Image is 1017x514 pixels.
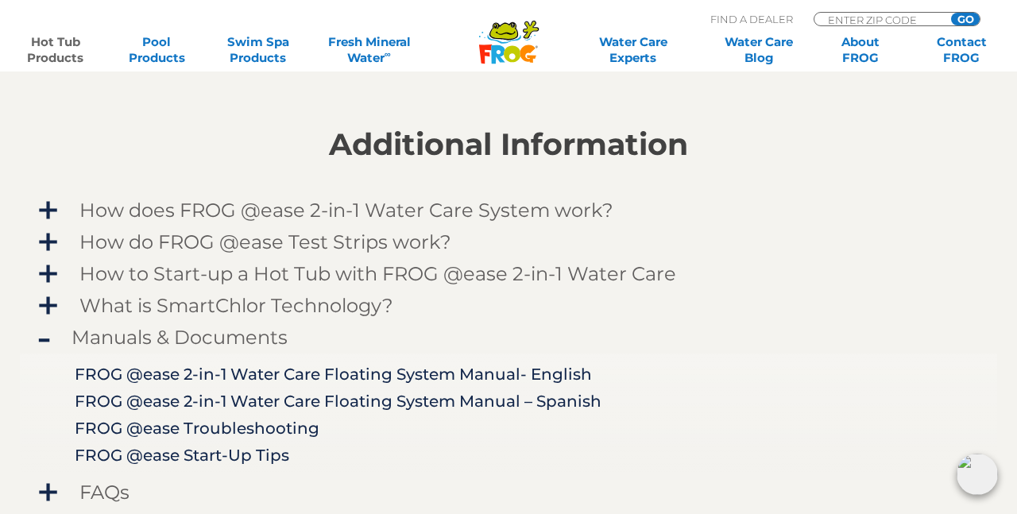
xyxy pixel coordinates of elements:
a: Water CareExperts [569,34,697,66]
span: How do FROG @ease Test Strips work? [56,231,981,253]
span: Manuals & Documents [56,327,981,348]
span: FAQs [56,481,981,503]
a: PoolProducts [118,34,196,66]
a: FROG @ease 2-in-1 Water Care Floating System Manual- English [75,365,592,384]
a: AboutFROG [821,34,899,66]
a: Manuals & Documents [20,321,997,354]
a: How to Start-up a Hot Tub with FROG @ease 2-in-1 Water Care [20,257,997,290]
a: FROG @ease Start-Up Tips [75,446,289,465]
a: How does FROG @ease 2-in-1 Water Care System work? [20,194,997,226]
span: What is SmartChlor Technology? [56,295,981,316]
a: FROG @ease Troubleshooting [75,419,319,438]
p: Find A Dealer [710,12,793,26]
input: GO [951,13,980,25]
img: openIcon [957,454,998,495]
a: Fresh MineralWater∞ [320,34,419,66]
span: How to Start-up a Hot Tub with FROG @ease 2-in-1 Water Care [56,263,981,284]
input: Zip Code Form [826,13,934,26]
a: ContactFROG [922,34,1001,66]
a: Hot TubProducts [16,34,95,66]
a: Swim SpaProducts [218,34,297,66]
a: FROG @ease 2-in-1 Water Care Floating System Manual – Spanish [75,392,601,411]
a: What is SmartChlor Technology? [20,289,997,322]
span: How does FROG @ease 2-in-1 Water Care System work? [56,199,981,221]
sup: ∞ [385,48,391,60]
h2: Additional Information [20,127,997,162]
a: How do FROG @ease Test Strips work? [20,226,997,258]
a: Water CareBlog [720,34,799,66]
a: FAQs [20,476,997,508]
